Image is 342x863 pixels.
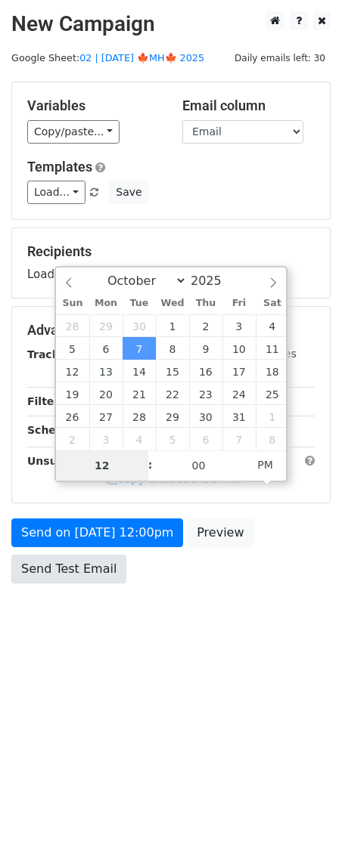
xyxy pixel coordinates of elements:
a: Preview [187,518,253,547]
span: October 21, 2025 [123,382,156,405]
small: Google Sheet: [11,52,204,63]
span: Fri [222,298,256,308]
a: 02 | [DATE] 🍁MH🍁 2025 [79,52,204,63]
label: UTM Codes [237,346,296,362]
span: October 17, 2025 [222,360,256,382]
a: Copy unsubscribe link [105,472,241,486]
span: October 24, 2025 [222,382,256,405]
span: October 5, 2025 [56,337,89,360]
span: September 30, 2025 [123,314,156,337]
span: September 29, 2025 [89,314,123,337]
strong: Tracking [27,348,78,360]
span: Click to toggle [244,450,286,480]
h5: Variables [27,97,160,114]
h2: New Campaign [11,11,331,37]
h5: Email column [182,97,315,114]
span: October 27, 2025 [89,405,123,428]
span: October 7, 2025 [123,337,156,360]
a: Send on [DATE] 12:00pm [11,518,183,547]
span: Sat [256,298,289,308]
span: November 7, 2025 [222,428,256,450]
span: October 25, 2025 [256,382,289,405]
button: Save [109,181,148,204]
span: Thu [189,298,222,308]
input: Minute [153,450,245,481]
span: Daily emails left: 30 [229,50,331,67]
span: Mon [89,298,123,308]
span: October 15, 2025 [156,360,189,382]
span: October 2, 2025 [189,314,222,337]
span: October 6, 2025 [89,337,123,360]
span: Tue [123,298,156,308]
span: October 10, 2025 [222,337,256,360]
span: October 11, 2025 [256,337,289,360]
a: Templates [27,159,92,175]
span: October 29, 2025 [156,405,189,428]
span: October 1, 2025 [156,314,189,337]
span: : [148,450,153,480]
input: Hour [56,450,148,481]
a: Copy/paste... [27,120,120,144]
span: October 20, 2025 [89,382,123,405]
span: November 2, 2025 [56,428,89,450]
span: October 30, 2025 [189,405,222,428]
h5: Recipients [27,243,315,260]
strong: Unsubscribe [27,455,101,467]
span: October 4, 2025 [256,314,289,337]
span: October 19, 2025 [56,382,89,405]
span: October 16, 2025 [189,360,222,382]
span: November 5, 2025 [156,428,189,450]
span: October 13, 2025 [89,360,123,382]
span: September 28, 2025 [56,314,89,337]
span: October 26, 2025 [56,405,89,428]
span: October 18, 2025 [256,360,289,382]
span: October 8, 2025 [156,337,189,360]
span: October 23, 2025 [189,382,222,405]
span: November 8, 2025 [256,428,289,450]
span: October 9, 2025 [189,337,222,360]
span: November 6, 2025 [189,428,222,450]
h5: Advanced [27,322,315,339]
span: Sun [56,298,89,308]
span: November 4, 2025 [123,428,156,450]
span: October 14, 2025 [123,360,156,382]
span: October 22, 2025 [156,382,189,405]
iframe: Chat Widget [266,790,342,863]
strong: Schedule [27,424,82,436]
input: Year [187,274,241,288]
span: October 12, 2025 [56,360,89,382]
span: November 1, 2025 [256,405,289,428]
span: November 3, 2025 [89,428,123,450]
a: Load... [27,181,85,204]
span: Wed [156,298,189,308]
span: October 31, 2025 [222,405,256,428]
span: October 3, 2025 [222,314,256,337]
a: Send Test Email [11,555,126,583]
span: October 28, 2025 [123,405,156,428]
strong: Filters [27,395,66,407]
div: Loading... [27,243,315,283]
a: Daily emails left: 30 [229,52,331,63]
